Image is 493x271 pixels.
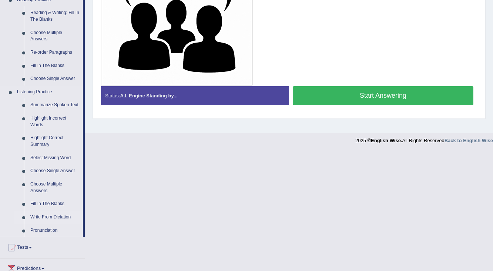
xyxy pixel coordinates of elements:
[27,112,83,131] a: Highlight Incorrect Words
[27,6,83,26] a: Reading & Writing: Fill In The Blanks
[14,86,83,99] a: Listening Practice
[27,46,83,59] a: Re-order Paragraphs
[0,237,85,256] a: Tests
[27,151,83,165] a: Select Missing Word
[27,178,83,197] a: Choose Multiple Answers
[371,138,402,143] strong: English Wise.
[293,86,473,105] button: Start Answering
[27,211,83,224] a: Write From Dictation
[355,133,493,144] div: 2025 © All Rights Reserved
[27,197,83,211] a: Fill In The Blanks
[120,93,177,98] strong: A.I. Engine Standing by...
[445,138,493,143] a: Back to English Wise
[27,224,83,237] a: Pronunciation
[101,86,289,105] div: Status:
[27,72,83,86] a: Choose Single Answer
[27,26,83,46] a: Choose Multiple Answers
[27,131,83,151] a: Highlight Correct Summary
[27,164,83,178] a: Choose Single Answer
[27,98,83,112] a: Summarize Spoken Text
[27,59,83,73] a: Fill In The Blanks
